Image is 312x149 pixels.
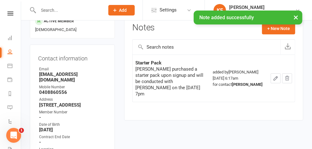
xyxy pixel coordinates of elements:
div: Date of Birth [39,122,106,128]
strong: [STREET_ADDRESS] [39,102,106,108]
a: People [7,46,21,59]
button: Add [108,5,135,15]
a: Payments [7,73,21,87]
div: Fit Express - [GEOGRAPHIC_DATA] [229,10,295,16]
div: Contract End Date [39,134,106,140]
div: [PERSON_NAME] purchased a starter pack upon signup and will be conducted with [PERSON_NAME] on th... [135,66,207,97]
a: Calendar [7,59,21,73]
div: Member Number [39,109,106,115]
input: Search notes [133,40,280,55]
div: added by [PERSON_NAME] [DATE] 6:17am [213,69,265,88]
button: + New Note [262,23,295,34]
a: Reports [7,87,21,101]
strong: - [39,115,106,120]
div: for contact [213,81,265,88]
h3: Notes [132,23,155,34]
div: [PERSON_NAME] [229,5,295,10]
strong: [PERSON_NAME] [232,82,263,87]
span: Add [119,8,127,13]
strong: [EMAIL_ADDRESS][DOMAIN_NAME] [39,72,106,83]
div: Email [39,66,106,72]
strong: - [39,139,106,145]
h3: Contact information [38,53,106,62]
div: Address [39,97,106,103]
button: × [290,11,301,24]
div: KF [214,4,226,16]
strong: Starter Pack [135,60,162,66]
span: 1 [19,128,24,133]
strong: [DATE] [39,127,106,133]
div: Note added successfully [194,11,302,24]
span: [DEMOGRAPHIC_DATA] [35,27,76,32]
input: Search... [36,6,100,15]
iframe: Intercom live chat [6,128,21,143]
span: Settings [160,3,177,17]
a: Dashboard [7,32,21,46]
strong: 0408860556 [39,90,106,95]
div: Mobile Number [39,84,106,90]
